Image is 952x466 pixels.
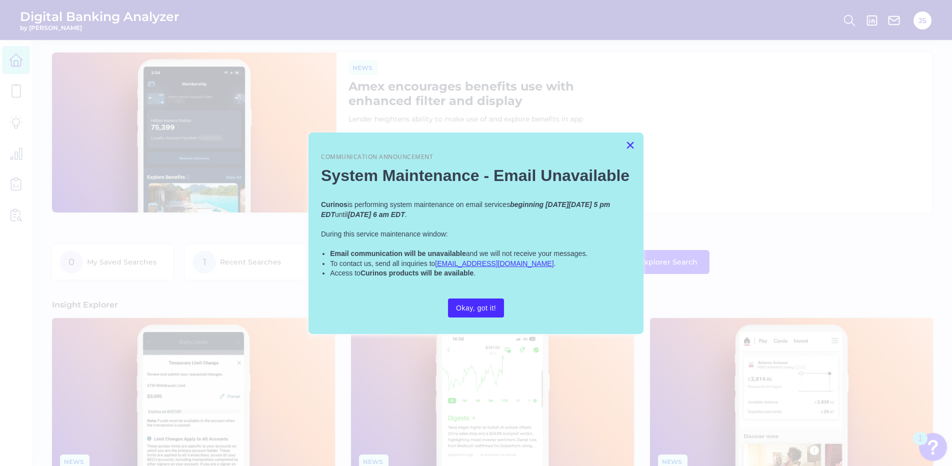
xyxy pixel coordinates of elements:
[330,259,435,267] span: To contact us, send all inquiries to
[405,210,407,218] span: .
[625,137,635,153] button: Close
[473,269,475,277] span: .
[435,259,553,267] a: [EMAIL_ADDRESS][DOMAIN_NAME]
[321,153,631,161] p: Communication Announcement
[321,200,347,208] strong: Curinos
[321,200,612,218] em: beginning [DATE][DATE] 5 pm EDT
[321,166,631,185] h2: System Maintenance - Email Unavailable
[330,269,360,277] span: Access to
[448,298,504,317] button: Okay, got it!
[347,200,510,208] span: is performing system maintenance on email services
[335,210,348,218] span: until
[348,210,405,218] em: [DATE] 6 am EDT
[330,249,466,257] strong: Email communication will be unavailable
[554,259,556,267] span: .
[360,269,473,277] strong: Curinos products will be available
[466,249,588,257] span: and we will not receive your messages.
[321,229,631,239] p: During this service maintenance window:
